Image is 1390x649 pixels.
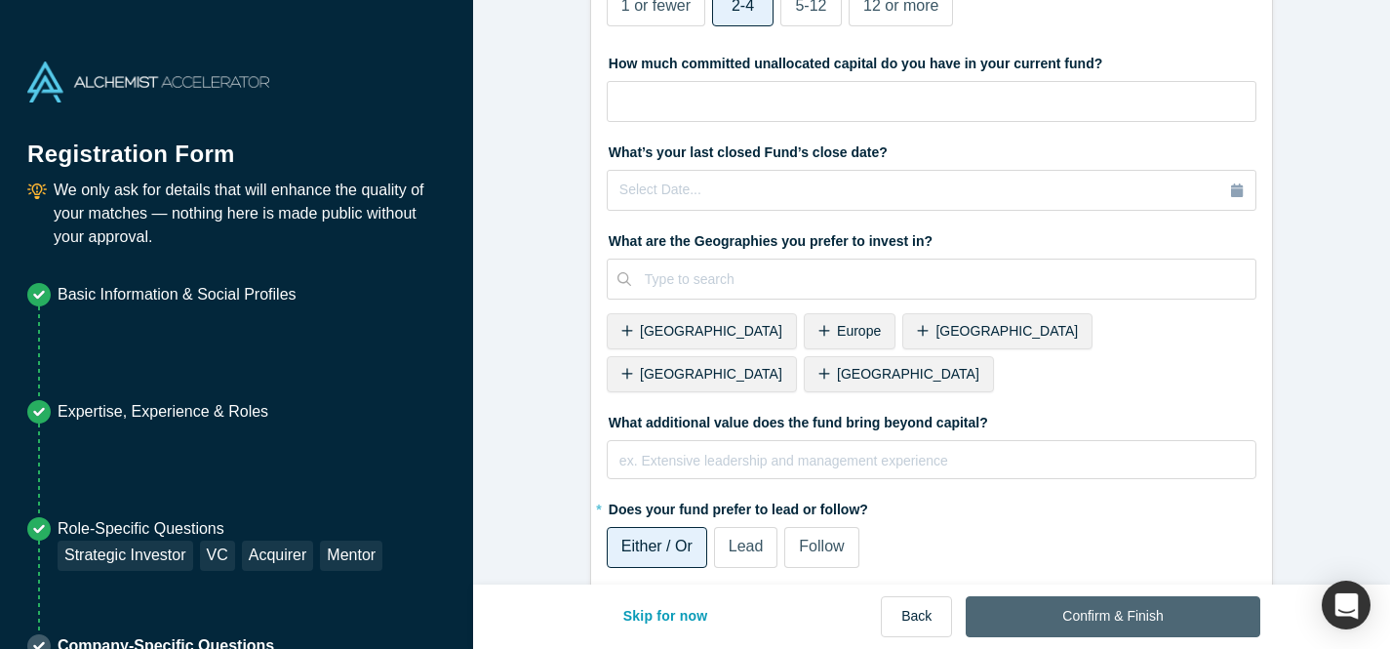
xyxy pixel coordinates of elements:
label: What additional value does the fund bring beyond capital? [607,406,1256,433]
span: Either / Or [621,538,693,554]
span: [GEOGRAPHIC_DATA] [837,366,979,382]
div: Mentor [320,541,382,571]
div: VC [200,541,235,571]
div: [GEOGRAPHIC_DATA] [804,356,994,392]
span: [GEOGRAPHIC_DATA] [640,323,782,339]
div: rdw-editor [620,447,1244,486]
label: What’s your last closed Fund’s close date? [607,136,1256,163]
img: Alchemist Accelerator Logo [27,61,269,102]
p: Basic Information & Social Profiles [58,283,297,306]
div: [GEOGRAPHIC_DATA] [607,356,797,392]
label: Does your fund prefer to lead or follow? [607,493,1256,520]
span: Follow [799,538,844,554]
span: [GEOGRAPHIC_DATA] [640,366,782,382]
button: Skip for now [603,596,729,637]
label: What are the Geographies you prefer to invest in? [607,224,1256,252]
button: Back [881,596,952,637]
button: Confirm & Finish [966,596,1259,637]
span: Lead [729,538,764,554]
span: Europe [837,323,881,339]
div: Strategic Investor [58,541,193,571]
span: [GEOGRAPHIC_DATA] [935,323,1078,339]
p: Expertise, Experience & Roles [58,400,268,424]
div: rdw-wrapper [607,440,1256,479]
div: Europe [804,313,895,349]
div: [GEOGRAPHIC_DATA] [902,313,1092,349]
p: Role-Specific Questions [58,517,382,541]
div: Acquirer [242,541,314,571]
span: Select Date... [619,182,701,197]
p: We only ask for details that will enhance the quality of your matches — nothing here is made publ... [54,179,446,249]
div: [GEOGRAPHIC_DATA] [607,313,797,349]
h1: Registration Form [27,116,446,172]
label: How much committed unallocated capital do you have in your current fund? [607,47,1256,74]
button: Select Date... [607,170,1256,211]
